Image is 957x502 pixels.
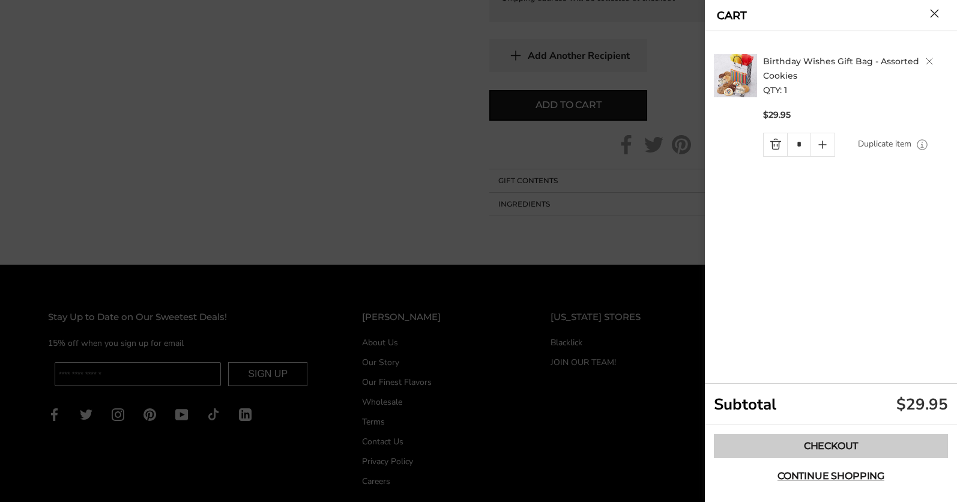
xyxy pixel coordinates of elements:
span: $29.95 [763,109,791,121]
a: Duplicate item [858,138,911,151]
input: Quantity Input [787,133,811,156]
a: Checkout [714,434,948,458]
a: Quantity minus button [764,133,787,156]
a: CART [717,10,747,21]
span: Continue shopping [777,471,884,481]
h2: QTY: 1 [763,54,952,97]
div: $29.95 [896,394,948,415]
button: Close cart [930,9,939,18]
a: Delete product [926,58,933,65]
a: Birthday Wishes Gift Bag - Assorted Cookies [763,56,919,81]
div: Subtotal [705,384,957,425]
img: C. Krueger's. image [714,54,757,97]
a: Quantity plus button [811,133,835,156]
button: Continue shopping [714,464,948,488]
